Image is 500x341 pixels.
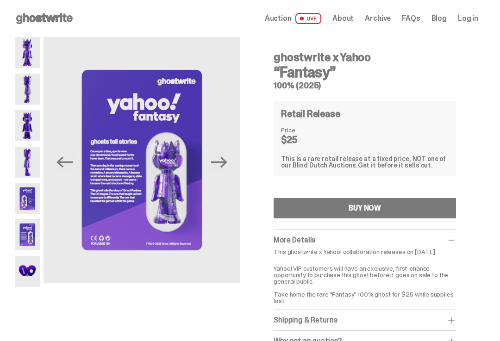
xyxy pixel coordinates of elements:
[281,135,327,144] dd: $25
[274,81,456,90] h5: 100% (2025)
[274,52,456,63] h4: ghostwrite x Yahoo
[281,109,340,118] h4: Retail Release
[274,316,456,325] div: Shipping & Returns
[55,152,75,172] button: Previous
[274,65,456,80] h3: “Fantasy”
[274,235,315,245] span: More Details
[265,13,321,24] a: Auction LIVE
[402,15,420,22] a: FAQs
[274,248,456,255] p: This ghostwrite x Yahoo! collaboration releases on [DATE].
[295,13,322,24] span: LIVE
[44,37,241,283] img: Yahoo-HG---6.png
[15,183,40,214] img: Yahoo-HG---5.png
[15,256,40,287] img: Yahoo-HG---7.png
[274,198,456,218] button: BUY NOW
[281,127,327,133] dt: Price
[15,219,40,250] img: Yahoo-HG---6.png
[349,205,381,212] div: BUY NOW
[15,74,40,105] img: Yahoo-HG---2.png
[431,15,447,22] a: Blog
[209,152,229,172] button: Next
[15,37,40,68] img: Yahoo-HG---1.png
[365,15,391,22] a: Archive
[281,155,449,168] div: This is a rare retail release at a fixed price, NOT one of our Blind Dutch Auctions.
[265,15,292,22] span: Auction
[15,110,40,141] img: Yahoo-HG---3.png
[458,15,478,22] a: Log in
[274,259,456,304] p: Yahoo! VIP customers will have an exclusive, first-chance opportunity to purchase this ghost befo...
[332,15,354,22] a: About
[358,161,433,169] span: Get it before it sells out.
[15,147,40,178] img: Yahoo-HG---4.png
